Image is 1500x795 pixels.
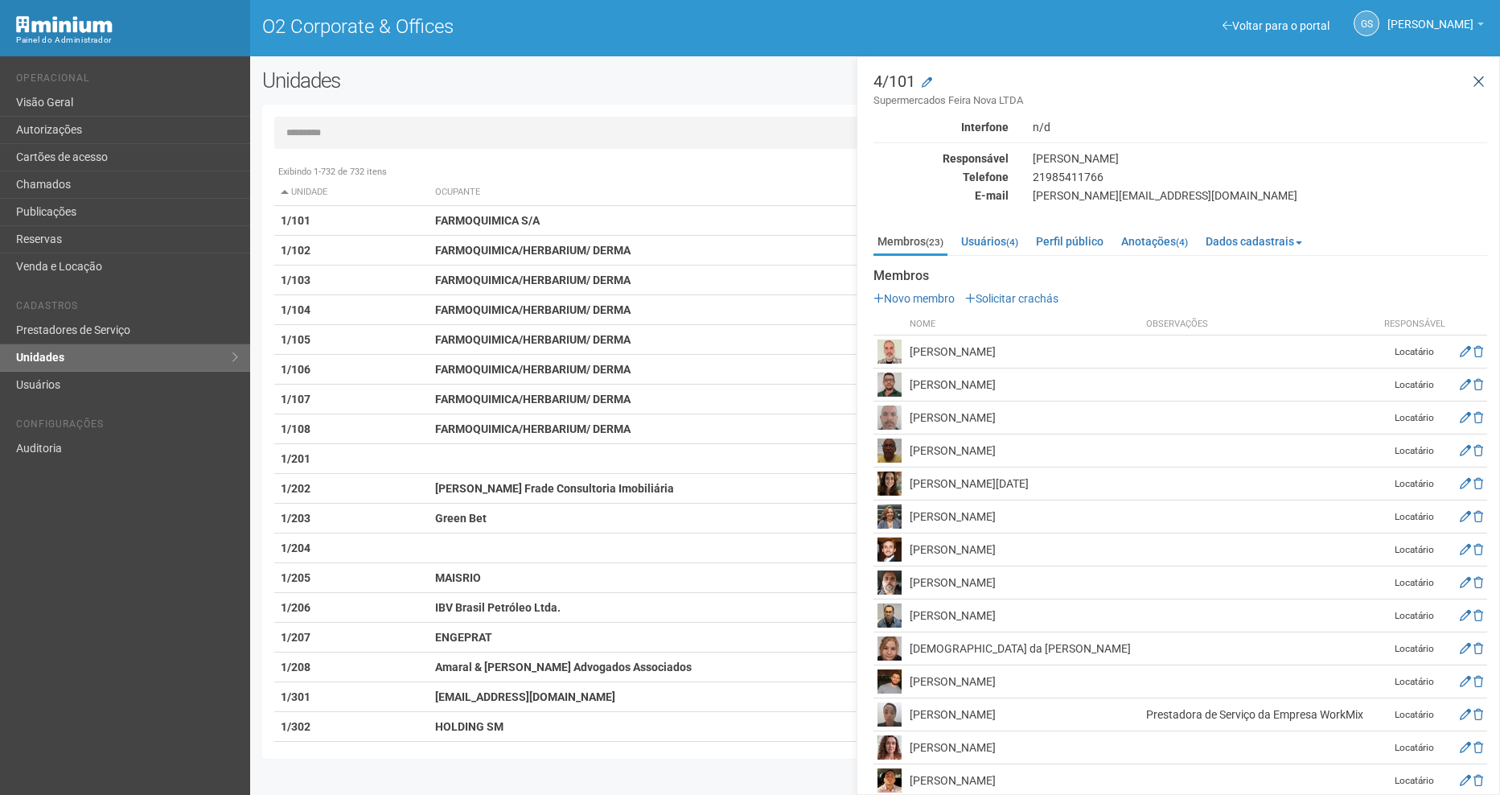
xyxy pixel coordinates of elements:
a: Excluir membro [1473,576,1483,589]
th: Responsável [1375,314,1455,336]
img: user.png [877,373,902,397]
div: [PERSON_NAME][EMAIL_ADDRESS][DOMAIN_NAME] [1021,188,1499,203]
td: [PERSON_NAME] [906,665,1142,698]
a: Excluir membro [1473,411,1483,424]
td: Locatário [1375,402,1455,435]
td: [DEMOGRAPHIC_DATA] da [PERSON_NAME] [906,632,1142,665]
td: [PERSON_NAME] [906,369,1142,402]
strong: [PERSON_NAME] Frade Consultoria Imobiliária [435,482,674,495]
strong: FARMOQUIMICA/HERBARIUM/ DERMA [435,422,631,435]
a: Excluir membro [1473,741,1483,754]
td: [PERSON_NAME] [906,599,1142,632]
a: Editar membro [1460,609,1471,622]
td: [PERSON_NAME] [906,533,1142,566]
div: Interfone [861,120,1021,134]
a: Novo membro [873,292,955,305]
a: Excluir membro [1473,609,1483,622]
a: Excluir membro [1473,444,1483,457]
a: Excluir membro [1473,345,1483,358]
strong: 1/207 [281,631,310,644]
strong: Green Bet [435,512,487,525]
a: Editar membro [1460,345,1471,358]
a: Excluir membro [1473,642,1483,655]
small: (4) [1176,237,1188,248]
td: [PERSON_NAME] [906,435,1142,468]
td: [PERSON_NAME][DATE] [906,468,1142,500]
img: user.png [877,768,902,793]
strong: ENGEPRAT [435,631,492,644]
strong: 1/106 [281,363,310,376]
img: user.png [877,472,902,496]
td: Locatário [1375,500,1455,533]
a: Editar membro [1460,576,1471,589]
a: Editar membro [1460,444,1471,457]
strong: HOLDING SM [435,720,503,733]
a: Excluir membro [1473,378,1483,391]
strong: Amaral & [PERSON_NAME] Advogados Associados [435,661,692,673]
td: [PERSON_NAME] [906,566,1142,599]
td: Locatário [1375,632,1455,665]
td: Locatário [1375,566,1455,599]
span: Gabriela Souza [1387,2,1473,31]
img: user.png [877,636,902,661]
img: user.png [877,340,902,364]
strong: 1/202 [281,482,310,495]
td: Locatário [1375,665,1455,698]
strong: 1/205 [281,571,310,584]
strong: 1/201 [281,452,310,465]
td: Prestadora de Serviço da Empresa WorkMix [1142,698,1375,731]
div: 21985411766 [1021,170,1499,184]
a: Excluir membro [1473,510,1483,523]
td: [PERSON_NAME] [906,500,1142,533]
li: Configurações [16,418,238,435]
td: Locatário [1375,336,1455,369]
div: n/d [1021,120,1499,134]
strong: MAISRIO [435,571,481,584]
strong: 1/206 [281,601,310,614]
img: user.png [877,603,902,628]
a: Modificar a unidade [922,75,932,91]
a: Excluir membro [1473,477,1483,490]
strong: IBV Brasil Petróleo Ltda. [435,601,561,614]
a: Excluir membro [1473,675,1483,688]
strong: FARMOQUIMICA/HERBARIUM/ DERMA [435,333,631,346]
a: GS [1354,10,1379,36]
strong: 1/102 [281,244,310,257]
a: Excluir membro [1473,708,1483,721]
a: Editar membro [1460,642,1471,655]
strong: 1/108 [281,422,310,435]
a: Excluir membro [1473,543,1483,556]
a: Editar membro [1460,708,1471,721]
th: Unidade: activate to sort column descending [274,179,429,206]
strong: Membros [873,269,1487,283]
a: [PERSON_NAME] [1387,20,1484,33]
th: Observações [1142,314,1375,336]
strong: FARMOQUIMICA S/A [435,214,540,227]
img: Minium [16,16,113,33]
strong: 1/302 [281,720,310,733]
div: Telefone [861,170,1021,184]
img: user.png [877,735,902,760]
h3: 4/101 [873,73,1487,108]
strong: FARMOQUIMICA/HERBARIUM/ DERMA [435,244,631,257]
a: Dados cadastrais [1202,229,1306,253]
a: Perfil público [1032,229,1108,253]
strong: 1/204 [281,542,310,554]
a: Excluir membro [1473,774,1483,787]
td: Locatário [1375,698,1455,731]
td: [PERSON_NAME] [906,336,1142,369]
div: Responsável [861,151,1021,166]
td: Locatário [1375,731,1455,764]
a: Editar membro [1460,675,1471,688]
td: [PERSON_NAME] [906,731,1142,764]
img: user.png [877,571,902,595]
small: (4) [1006,237,1018,248]
a: Editar membro [1460,774,1471,787]
a: Anotações(4) [1117,229,1192,253]
strong: 1/107 [281,393,310,406]
strong: 1/103 [281,274,310,286]
img: user.png [877,505,902,529]
a: Editar membro [1460,543,1471,556]
small: Supermercados Feira Nova LTDA [873,93,1487,108]
img: user.png [877,669,902,694]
